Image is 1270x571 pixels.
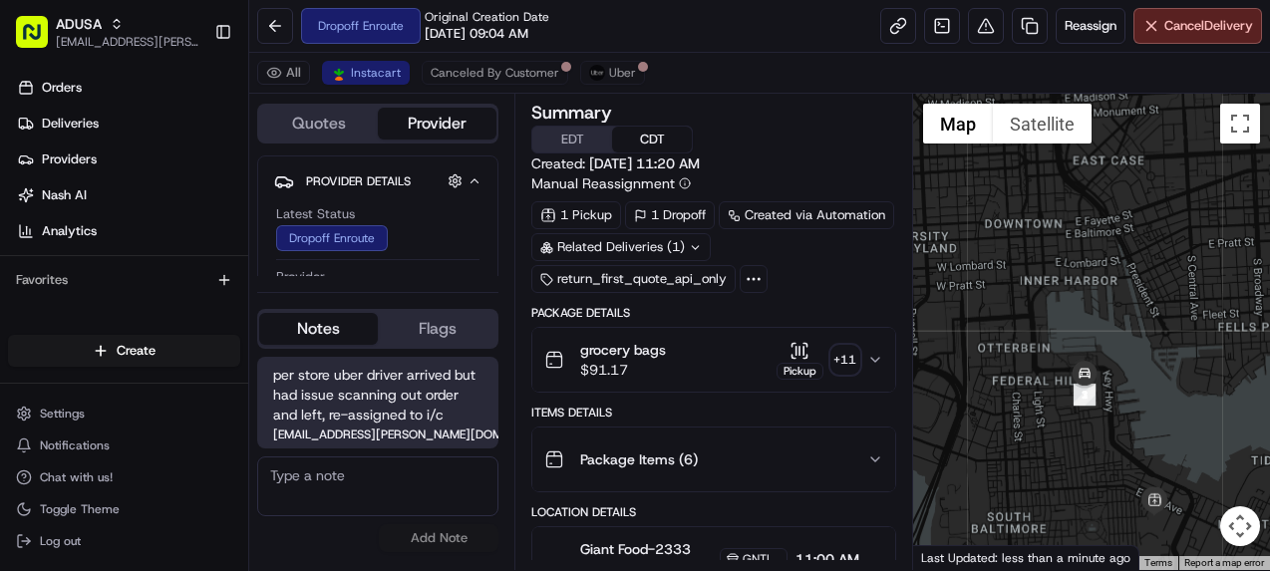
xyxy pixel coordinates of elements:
span: Log out [40,533,81,549]
button: Create [8,335,240,367]
h3: Summary [531,104,612,122]
button: Map camera controls [1220,506,1260,546]
span: Chat with us! [40,469,113,485]
button: ADUSA [56,14,102,34]
span: Nash AI [42,186,87,204]
img: profile_instacart_ahold_partner.png [331,65,347,81]
button: Notifications [8,431,240,459]
span: Orders [42,79,82,97]
div: Location Details [531,504,895,520]
button: Log out [8,527,240,555]
span: Package Items ( 6 ) [580,449,698,469]
a: Report a map error [1184,557,1264,568]
button: Instacart [322,61,410,85]
span: Created: [531,153,700,173]
button: Package Items (6) [532,428,894,491]
span: Latest Status [276,205,355,223]
span: Provider Details [306,173,411,189]
span: grocery bags [580,340,666,360]
button: Pickup+11 [777,341,859,380]
button: Provider [378,108,496,140]
a: Orders [8,72,248,104]
button: grocery bags$91.17Pickup+11 [532,328,894,392]
span: [DATE] 11:20 AM [589,154,700,172]
a: Nash AI [8,179,248,211]
span: [DATE] 09:04 AM [425,25,528,43]
button: CancelDelivery [1133,8,1262,44]
div: Favorites [8,264,240,296]
button: Pickup [777,341,823,380]
button: Provider Details [274,164,481,197]
a: Open this area in Google Maps (opens a new window) [918,544,984,570]
span: GNTL-2333 [743,551,780,567]
img: Google [918,544,984,570]
span: Notifications [40,437,110,453]
div: 3 [1074,384,1096,406]
div: Items Details [531,405,895,421]
span: Cancel Delivery [1164,17,1253,35]
button: Notes [259,313,378,345]
a: Terms (opens in new tab) [1144,557,1172,568]
button: All [257,61,310,85]
button: Chat with us! [8,463,240,491]
div: Last Updated: less than a minute ago [913,545,1139,570]
span: Providers [42,150,97,168]
a: Deliveries [8,108,248,140]
button: CDT [612,127,692,152]
div: Package Details [531,305,895,321]
div: Related Deliveries (1) [531,233,711,261]
button: Flags [378,313,496,345]
span: Provider [276,268,325,286]
button: Canceled By Customer [422,61,568,85]
button: Uber [580,61,645,85]
button: Reassign [1056,8,1125,44]
button: Settings [8,400,240,428]
span: Manual Reassignment [531,173,675,193]
a: Providers [8,143,248,175]
button: [EMAIL_ADDRESS][PERSON_NAME][DOMAIN_NAME] [56,34,198,50]
span: Analytics [42,222,97,240]
a: Analytics [8,215,248,247]
div: Pickup [777,363,823,380]
img: profile_uber_ahold_partner.png [589,65,605,81]
button: Show street map [923,104,993,143]
span: Create [117,342,156,360]
div: + 11 [831,346,859,374]
div: return_first_quote_api_only [531,265,736,293]
div: 1 Dropoff [625,201,715,229]
a: Created via Automation [719,201,894,229]
span: Uber [609,65,636,81]
span: Canceled By Customer [431,65,559,81]
span: Deliveries [42,115,99,133]
span: Settings [40,406,85,422]
button: Toggle fullscreen view [1220,104,1260,143]
button: Quotes [259,108,378,140]
span: per store uber driver arrived but had issue scanning out order and left, re-assigned to i/c [273,365,482,425]
span: 11:00 AM [795,549,859,569]
span: Reassign [1065,17,1116,35]
button: EDT [532,127,612,152]
span: Original Creation Date [425,9,549,25]
span: Toggle Theme [40,501,120,517]
button: Toggle Theme [8,495,240,523]
span: [EMAIL_ADDRESS][PERSON_NAME][DOMAIN_NAME] [273,428,566,440]
span: Instacart [351,65,401,81]
div: 1 Pickup [531,201,621,229]
button: Manual Reassignment [531,173,691,193]
button: ADUSA[EMAIL_ADDRESS][PERSON_NAME][DOMAIN_NAME] [8,8,206,56]
span: $91.17 [580,360,666,380]
button: Show satellite imagery [993,104,1092,143]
